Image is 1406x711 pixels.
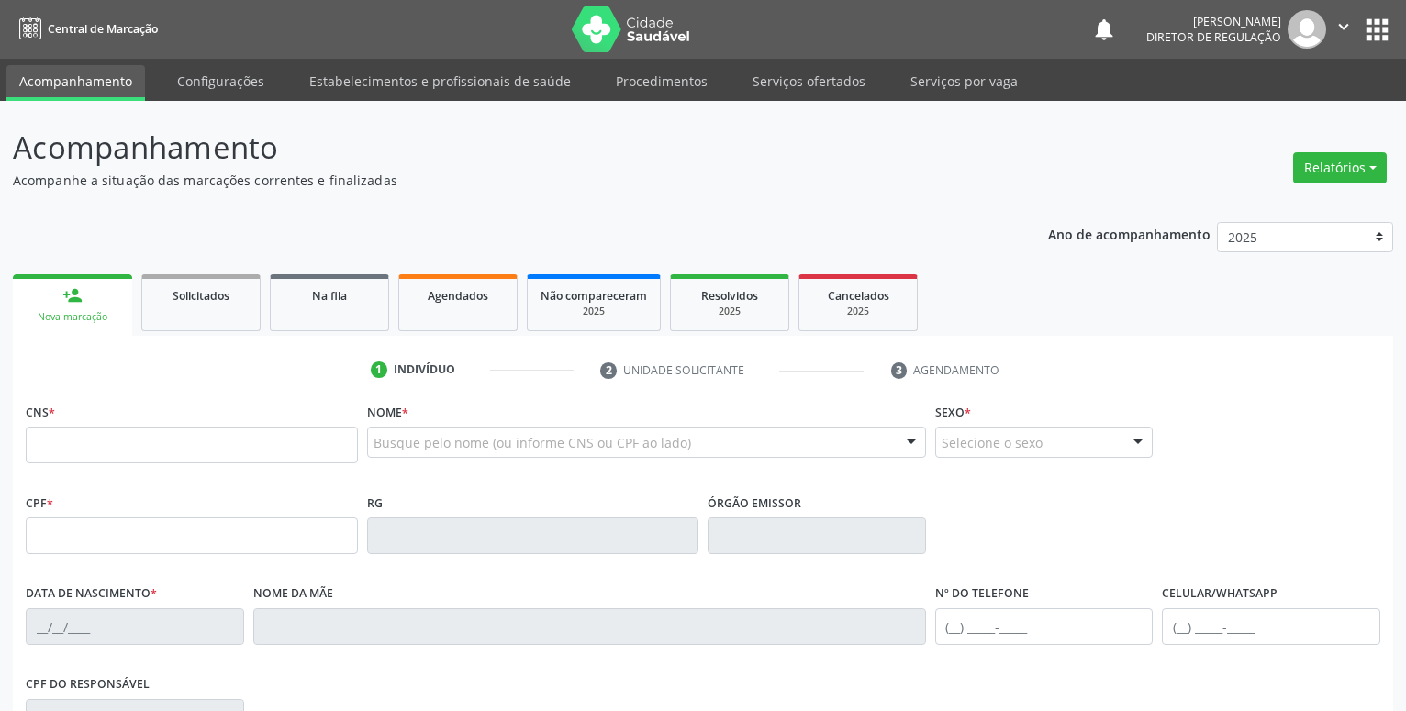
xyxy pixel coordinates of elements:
button: apps [1361,14,1393,46]
label: Data de nascimento [26,580,157,608]
label: CNS [26,398,55,427]
span: Central de Marcação [48,21,158,37]
a: Central de Marcação [13,14,158,44]
a: Procedimentos [603,65,720,97]
label: Nº do Telefone [935,580,1029,608]
span: Resolvidos [701,288,758,304]
a: Configurações [164,65,277,97]
span: Busque pelo nome (ou informe CNS ou CPF ao lado) [374,433,691,452]
div: 2025 [812,305,904,318]
button: notifications [1091,17,1117,42]
div: person_add [62,285,83,306]
p: Acompanhamento [13,125,979,171]
label: Celular/WhatsApp [1162,580,1278,608]
span: Cancelados [828,288,889,304]
div: 2025 [684,305,776,318]
a: Serviços ofertados [740,65,878,97]
input: (__) _____-_____ [1162,608,1380,645]
label: Nome da mãe [253,580,333,608]
label: CPF do responsável [26,671,150,699]
i:  [1333,17,1354,37]
label: RG [367,489,383,517]
input: __/__/____ [26,608,244,645]
button: Relatórios [1293,152,1387,183]
label: Nome [367,398,408,427]
span: Agendados [428,288,488,304]
label: Órgão emissor [708,489,801,517]
img: img [1288,10,1326,49]
span: Na fila [312,288,347,304]
p: Acompanhe a situação das marcações correntes e finalizadas [13,171,979,190]
span: Diretor de regulação [1146,29,1281,45]
div: [PERSON_NAME] [1146,14,1281,29]
button:  [1326,10,1361,49]
label: Sexo [935,398,971,427]
span: Não compareceram [541,288,647,304]
a: Serviços por vaga [898,65,1031,97]
span: Selecione o sexo [942,433,1043,452]
a: Estabelecimentos e profissionais de saúde [296,65,584,97]
div: Nova marcação [26,310,119,324]
p: Ano de acompanhamento [1048,222,1211,245]
span: Solicitados [173,288,229,304]
input: (__) _____-_____ [935,608,1154,645]
div: 1 [371,361,387,378]
label: CPF [26,489,53,517]
div: Indivíduo [394,361,455,378]
div: 2025 [541,305,647,318]
a: Acompanhamento [6,65,145,101]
